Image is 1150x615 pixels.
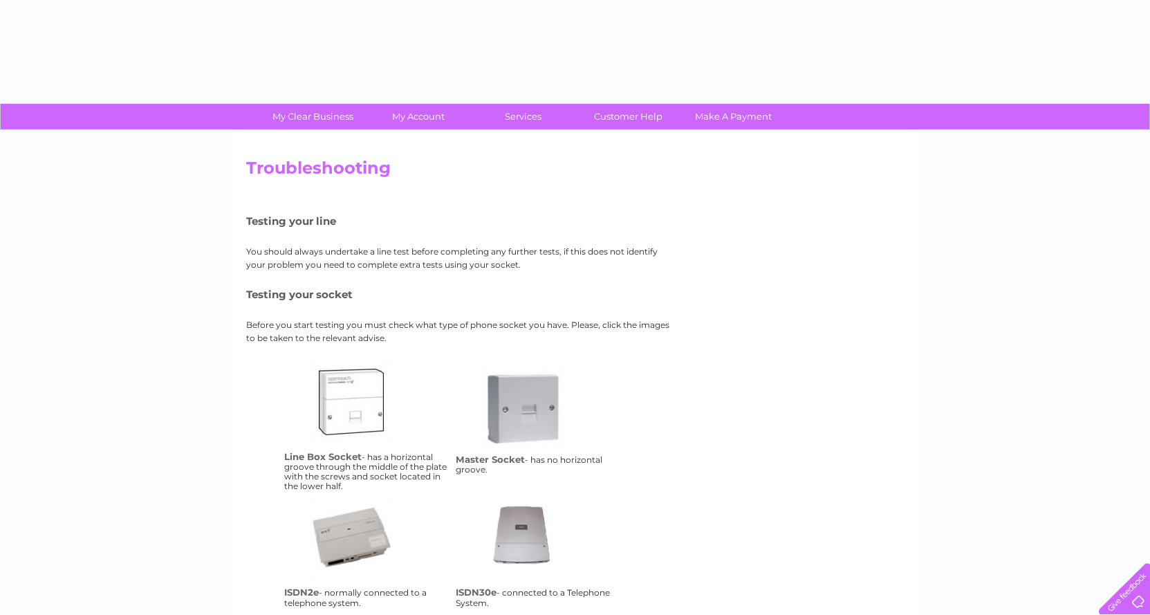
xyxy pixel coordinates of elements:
[361,104,475,129] a: My Account
[256,104,370,129] a: My Clear Business
[466,104,580,129] a: Services
[452,494,624,611] td: - connected to a Telephone System.
[571,104,685,129] a: Customer Help
[456,454,525,465] h4: Master Socket
[246,158,905,185] h2: Troubleshooting
[456,587,497,598] h4: ISDN30e
[676,104,790,129] a: Make A Payment
[311,362,422,472] a: lbs
[284,587,319,598] h4: ISDN2e
[281,358,452,495] td: - has a horizontal groove through the middle of the plate with the screws and socket located in t...
[246,318,675,345] p: Before you start testing you must check what type of phone socket you have. Please, click the ima...
[483,497,593,608] a: isdn30e
[246,245,675,271] p: You should always undertake a line test before completing any further tests, if this does not ide...
[246,215,675,227] h5: Testing your line
[311,497,422,608] a: isdn2e
[246,288,675,300] h5: Testing your socket
[284,451,362,462] h4: Line Box Socket
[281,494,452,611] td: - normally connected to a telephone system.
[452,358,624,495] td: - has no horizontal groove.
[483,368,593,479] a: ms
